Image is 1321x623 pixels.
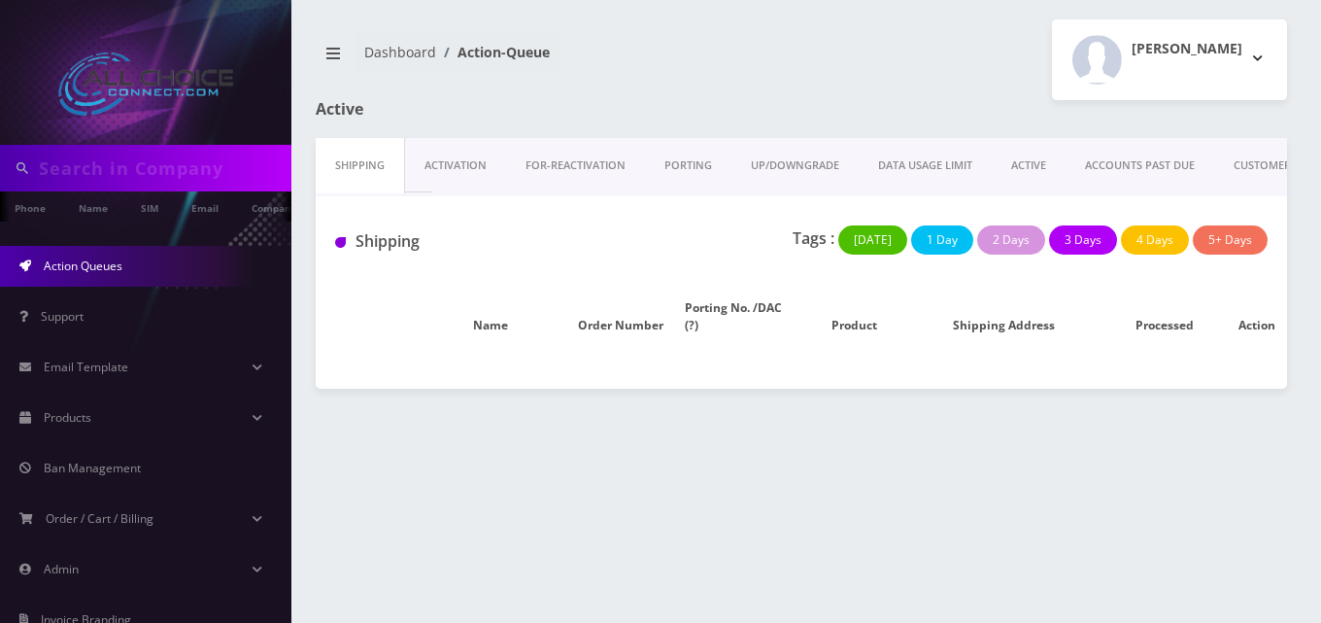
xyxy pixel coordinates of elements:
button: [PERSON_NAME] [1052,19,1287,100]
li: Action-Queue [436,42,550,62]
th: Porting No. /DAC (?) [675,280,801,354]
button: 4 Days [1121,225,1189,255]
button: 3 Days [1049,225,1117,255]
a: Company [242,191,307,222]
span: Action Queues [44,258,122,274]
a: Name [69,191,118,222]
button: 2 Days [977,225,1045,255]
button: 1 Day [911,225,973,255]
img: All Choice Connect [58,52,233,116]
span: Products [44,409,91,426]
span: Order / Cart / Billing [46,510,153,527]
a: PORTING [645,138,731,193]
a: ACCOUNTS PAST DUE [1066,138,1214,193]
h1: Active [316,100,620,119]
a: Email [182,191,228,222]
th: Product [801,280,906,354]
th: Action [1228,280,1287,354]
button: 5+ Days [1193,225,1268,255]
span: Support [41,308,84,325]
a: Activation [405,138,506,193]
th: Processed [1102,280,1228,354]
a: ACTIVE [992,138,1066,193]
nav: breadcrumb [316,32,787,87]
h2: [PERSON_NAME] [1132,41,1242,57]
th: Order Number [568,280,675,354]
th: Shipping Address [906,280,1102,354]
span: Admin [44,561,79,577]
a: SIM [131,191,168,222]
p: Tags : [793,226,834,250]
span: Ban Management [44,460,141,476]
input: Search in Company [39,150,287,187]
a: FOR-REActivation [506,138,645,193]
a: Dashboard [364,43,436,61]
th: Name [413,280,568,354]
img: Shipping [335,237,346,248]
h1: Shipping [335,232,627,251]
a: Shipping [316,138,405,193]
a: Phone [5,191,55,222]
button: [DATE] [838,225,907,255]
a: DATA USAGE LIMIT [859,138,992,193]
span: Email Template [44,359,128,375]
a: UP/DOWNGRADE [731,138,859,193]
